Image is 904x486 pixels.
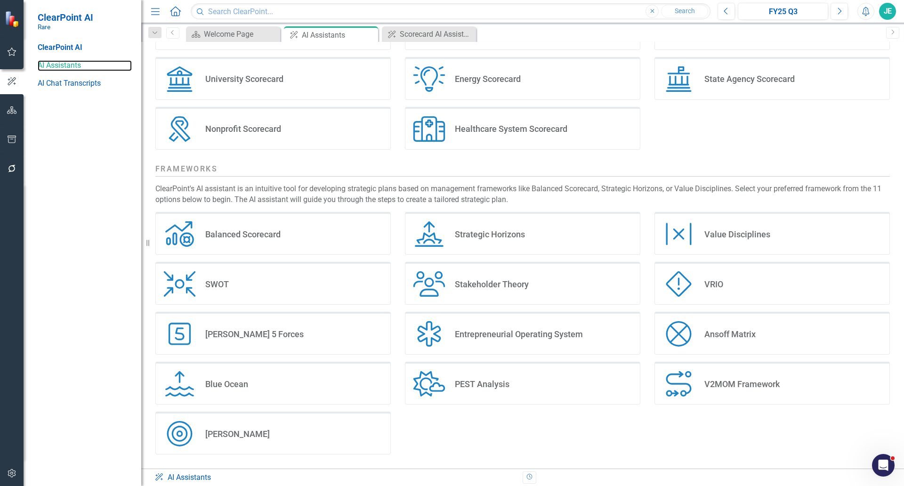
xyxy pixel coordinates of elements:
[704,73,795,84] div: State Agency Scorecard
[455,73,521,84] div: Energy Scorecard
[205,329,304,340] div: [PERSON_NAME] 5 Forces
[205,379,248,389] div: Blue Ocean
[204,28,278,40] div: Welcome Page
[302,29,376,41] div: AI Assistants
[741,6,825,17] div: FY25 Q3
[704,379,780,389] div: V2MOM Framework
[738,3,828,20] button: FY25 Q3
[188,28,278,40] a: Welcome Page
[155,164,890,177] h2: Frameworks
[205,279,229,290] div: SWOT
[38,78,132,89] a: AI Chat Transcripts
[38,23,93,31] small: Rare
[400,28,474,40] div: Scorecard AI Assistant
[5,11,21,27] img: ClearPoint Strategy
[154,472,516,483] div: AI Assistants
[704,279,723,290] div: VRIO
[38,12,93,23] span: ClearPoint AI
[205,123,281,134] div: Nonprofit Scorecard
[384,28,474,40] a: Scorecard AI Assistant
[704,329,756,340] div: Ansoff Matrix
[455,229,525,240] div: Strategic Horizons
[205,229,281,240] div: Balanced Scorecard
[675,7,695,15] span: Search
[38,60,132,71] a: AI Assistants
[661,5,708,18] button: Search
[455,329,583,340] div: Entrepreneurial Operating System
[879,3,896,20] button: JE
[455,123,567,134] div: Healthcare System Scorecard
[205,429,270,439] div: [PERSON_NAME]
[205,73,283,84] div: University Scorecard
[38,42,132,53] div: ClearPoint AI
[872,454,895,477] iframe: Intercom live chat
[455,279,529,290] div: Stakeholder Theory
[704,229,770,240] div: Value Disciplines
[191,3,710,20] input: Search ClearPoint...
[455,379,509,389] div: PEST Analysis
[155,184,890,205] div: ClearPoint's AI assistant is an intuitive tool for developing strategic plans based on management...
